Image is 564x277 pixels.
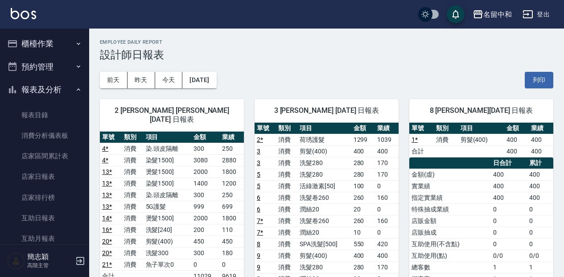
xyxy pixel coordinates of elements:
td: 2000 [191,212,220,224]
td: 400 [351,145,375,157]
td: 消費 [122,178,144,189]
td: 280 [351,261,375,273]
button: [DATE] [182,72,216,88]
td: 0 [491,227,527,238]
td: 剪髮(400) [144,236,192,247]
button: 預約管理 [4,55,86,79]
td: 店販金額 [409,215,491,227]
td: 300 [191,189,220,201]
a: 互助日報表 [4,208,86,228]
button: 登出 [519,6,553,23]
td: 0 [375,203,399,215]
th: 累計 [527,157,553,169]
td: 洗髮280 [297,261,351,273]
td: 洗髮[240] [144,224,192,236]
td: 1 [491,261,527,273]
td: 400 [491,180,527,192]
a: 9 [257,252,260,259]
td: 消費 [122,236,144,247]
td: 200 [191,224,220,236]
button: 報表及分析 [4,78,86,101]
th: 業績 [529,123,553,134]
td: 洗髮300 [144,247,192,259]
td: 0 [375,227,399,238]
button: 櫃檯作業 [4,32,86,55]
th: 類別 [434,123,458,134]
button: 名留中和 [469,5,515,24]
div: 名留中和 [483,9,512,20]
span: 3 [PERSON_NAME] [DATE] 日報表 [265,106,388,115]
th: 項目 [458,123,505,134]
td: 消費 [276,250,297,261]
button: 昨天 [128,72,155,88]
a: 5 [257,182,260,190]
td: 0 [375,180,399,192]
td: 消費 [122,212,144,224]
td: 280 [351,157,375,169]
td: 170 [375,157,399,169]
button: 今天 [155,72,183,88]
td: 0 [527,238,553,250]
h3: 設計師日報表 [100,49,553,61]
th: 項目 [144,132,192,143]
td: 0 [191,259,220,270]
span: 8 [PERSON_NAME][DATE] 日報表 [420,106,543,115]
button: 列印 [525,72,553,88]
td: 0/0 [491,250,527,261]
td: 1800 [220,166,244,178]
td: 400 [491,169,527,180]
td: 染髮1500] [144,154,192,166]
td: 消費 [122,154,144,166]
td: 剪髮(400) [458,134,505,145]
td: 5G護髮 [144,201,192,212]
td: 0 [527,227,553,238]
td: 2000 [191,166,220,178]
th: 業績 [220,132,244,143]
a: 6 [257,206,260,213]
td: 潤絲20 [297,227,351,238]
td: 染.頭皮隔離 [144,189,192,201]
td: 消費 [276,169,297,180]
a: 互助月報表 [4,228,86,249]
td: 消費 [122,224,144,236]
td: 燙髮1500] [144,212,192,224]
td: 400 [529,134,553,145]
a: 6 [257,194,260,201]
td: 260 [351,215,375,227]
th: 金額 [351,123,375,134]
a: 消費分析儀表板 [4,125,86,146]
td: 活綠激素[50] [297,180,351,192]
td: 400 [504,145,529,157]
td: 400 [375,145,399,157]
td: 消費 [122,166,144,178]
td: 消費 [122,189,144,201]
td: 260 [351,192,375,203]
td: 0 [491,238,527,250]
td: 消費 [276,238,297,250]
th: 項目 [297,123,351,134]
th: 單號 [100,132,122,143]
a: 5 [257,171,260,178]
td: 400 [504,134,529,145]
a: 3 [257,159,260,166]
td: 300 [191,247,220,259]
h2: Employee Daily Report [100,39,553,45]
a: 報表目錄 [4,105,86,125]
p: 高階主管 [27,261,73,269]
td: 1 [527,261,553,273]
img: Logo [11,8,36,19]
td: 消費 [276,227,297,238]
td: 1299 [351,134,375,145]
td: 1200 [220,178,244,189]
td: 特殊抽成業績 [409,203,491,215]
td: 消費 [434,134,458,145]
td: 160 [375,215,399,227]
td: 250 [220,189,244,201]
img: Person [7,252,25,270]
td: 消費 [276,215,297,227]
td: 染髮1500] [144,178,192,189]
td: 250 [220,143,244,154]
a: 店家排行榜 [4,187,86,208]
table: a dense table [409,123,553,157]
th: 金額 [191,132,220,143]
